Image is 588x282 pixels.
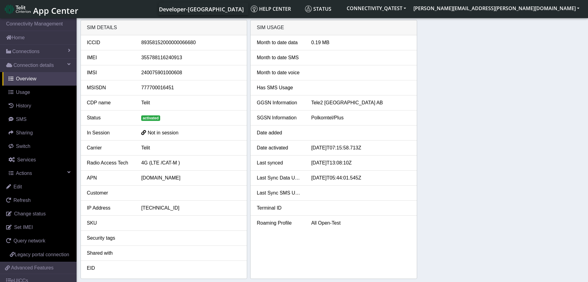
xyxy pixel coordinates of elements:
span: Advanced Features [11,264,54,272]
div: Last Sync SMS Usage [252,189,307,197]
div: Telit [137,99,245,106]
span: Usage [16,90,30,95]
button: CONNECTIVITY_QATEST [343,3,410,14]
div: Polkomtel/Plus [307,114,415,122]
span: Query network [13,238,45,243]
span: History [16,103,31,108]
div: All Open-Test [307,219,415,227]
div: SKU [82,219,137,227]
span: Set IMEI [14,225,33,230]
div: Month to date voice [252,69,307,76]
span: Actions [16,171,32,176]
span: SMS [16,117,27,122]
div: Month to date SMS [252,54,307,61]
span: Help center [251,6,291,12]
div: IMEI [82,54,137,61]
div: Date added [252,129,307,137]
div: [DATE]T05:44:01.545Z [307,174,415,182]
span: Developer-[GEOGRAPHIC_DATA] [159,6,244,13]
div: APN [82,174,137,182]
a: Switch [2,140,77,153]
div: SGSN Information [252,114,307,122]
a: App Center [5,2,77,16]
div: Radio Access Tech [82,159,137,167]
button: [PERSON_NAME][EMAIL_ADDRESS][PERSON_NAME][DOMAIN_NAME] [410,3,583,14]
div: CDP name [82,99,137,106]
span: Not in session [148,130,179,135]
div: 0.19 MB [307,39,415,46]
a: SMS [2,113,77,126]
div: MSISDN [82,84,137,91]
div: Tele2 [GEOGRAPHIC_DATA] AB [307,99,415,106]
div: Telit [137,144,245,152]
div: 89358152000000066680 [137,39,245,46]
div: [DATE]T13:08:10Z [307,159,415,167]
div: ICCID [82,39,137,46]
div: IMSI [82,69,137,76]
div: Customer [82,189,137,197]
a: Actions [2,167,77,180]
a: Sharing [2,126,77,140]
span: Status [305,6,331,12]
span: Edit [13,184,22,189]
div: Roaming Profile [252,219,307,227]
div: Last synced [252,159,307,167]
div: Carrier [82,144,137,152]
span: Connection details [13,62,54,69]
div: Security tags [82,234,137,242]
div: Date activated [252,144,307,152]
div: Shared with [82,249,137,257]
a: History [2,99,77,113]
a: Services [2,153,77,167]
span: App Center [33,5,78,16]
span: Sharing [16,130,33,135]
div: IP Address [82,204,137,212]
span: Legacy portal connection [15,252,69,257]
a: Help center [248,3,303,15]
div: Terminal ID [252,204,307,212]
span: Connections [12,48,40,55]
span: Switch [16,144,30,149]
span: activated [141,115,160,121]
div: [TECHNICAL_ID] [137,204,245,212]
img: logo-telit-cinterion-gw-new.png [5,4,31,14]
a: Usage [2,86,77,99]
span: Change status [14,211,46,216]
div: GGSN Information [252,99,307,106]
a: Your current platform instance [159,3,243,15]
div: [DATE]T07:15:58.713Z [307,144,415,152]
div: EID [82,265,137,272]
div: Last Sync Data Usage [252,174,307,182]
div: SIM Usage [251,20,417,35]
div: [DOMAIN_NAME] [137,174,245,182]
div: Month to date data [252,39,307,46]
span: Refresh [13,198,31,203]
span: Overview [16,76,36,81]
div: 240075901000608 [137,69,245,76]
div: 355788116240913 [137,54,245,61]
img: knowledge.svg [251,6,258,12]
div: SIM details [81,20,247,35]
a: Status [303,3,343,15]
div: In Session [82,129,137,137]
div: Status [82,114,137,122]
div: 777700016451 [137,84,245,91]
img: status.svg [305,6,312,12]
a: Overview [2,72,77,86]
div: Has SMS Usage [252,84,307,91]
span: Services [17,157,36,162]
div: 4G (LTE /CAT-M ) [137,159,245,167]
